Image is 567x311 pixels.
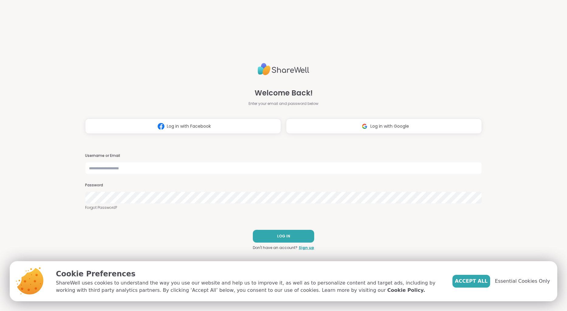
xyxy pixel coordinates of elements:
p: ShareWell uses cookies to understand the way you use our website and help us to improve it, as we... [56,279,443,294]
h3: Password [85,183,482,188]
button: Log in with Facebook [85,119,281,134]
p: Cookie Preferences [56,268,443,279]
img: ShareWell Logomark [359,121,370,132]
span: LOG IN [277,233,290,239]
span: Enter your email and password below [249,101,318,106]
span: Welcome Back! [255,88,313,98]
h3: Username or Email [85,153,482,158]
span: Essential Cookies Only [495,278,550,285]
span: Log in with Google [370,123,409,130]
img: ShareWell Logomark [155,121,167,132]
img: ShareWell Logo [258,60,309,78]
a: Cookie Policy. [387,287,425,294]
button: LOG IN [253,230,314,243]
a: Forgot Password? [85,205,482,210]
span: Accept All [455,278,488,285]
a: Sign up [299,245,314,251]
button: Accept All [452,275,490,288]
span: Log in with Facebook [167,123,211,130]
button: Log in with Google [286,119,482,134]
span: Don't have an account? [253,245,297,251]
